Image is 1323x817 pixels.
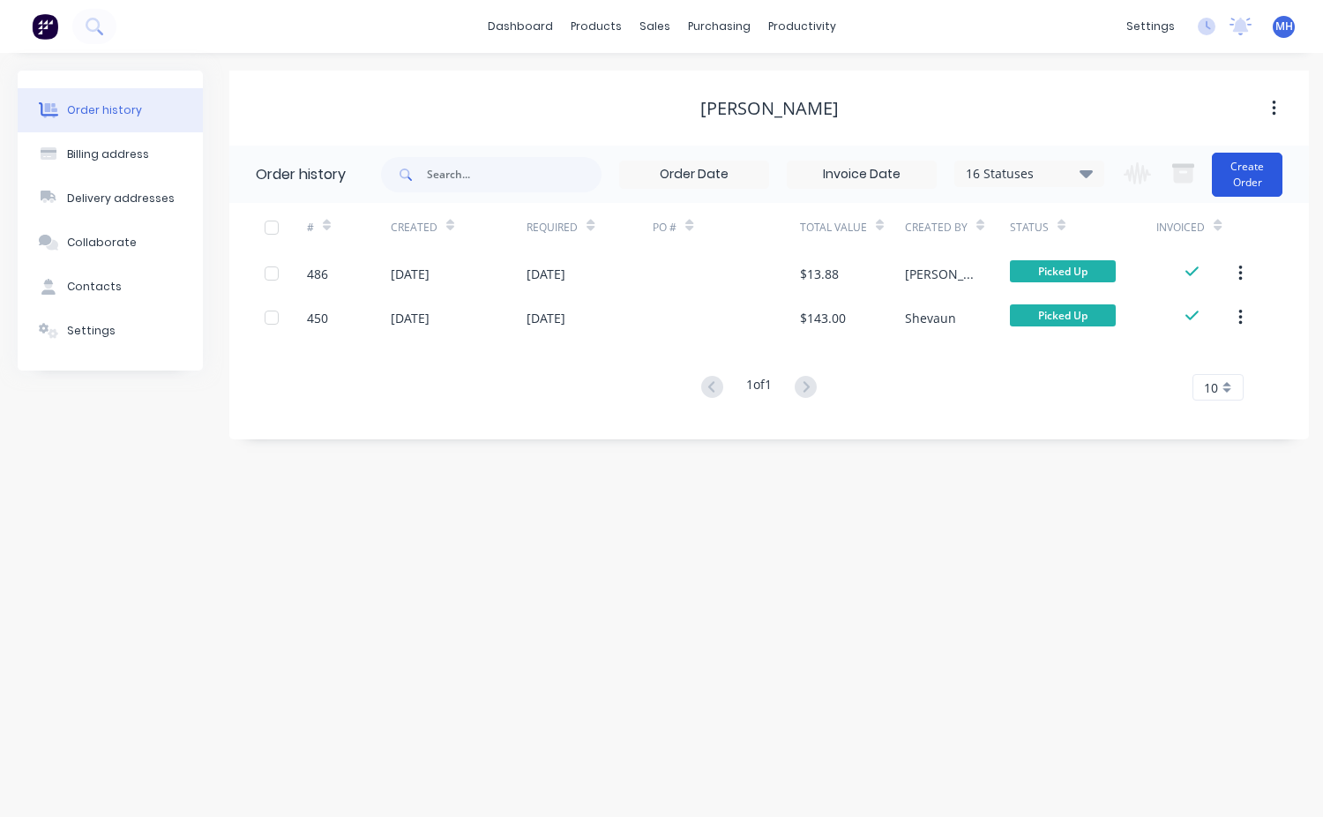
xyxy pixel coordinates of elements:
[307,309,328,327] div: 450
[18,265,203,309] button: Contacts
[18,221,203,265] button: Collaborate
[1010,203,1157,251] div: Status
[746,375,772,401] div: 1 of 1
[67,102,142,118] div: Order history
[527,265,565,283] div: [DATE]
[759,13,845,40] div: productivity
[18,176,203,221] button: Delivery addresses
[1275,19,1293,34] span: MH
[67,146,149,162] div: Billing address
[1010,260,1116,282] span: Picked Up
[905,309,956,327] div: Shevaun
[1117,13,1184,40] div: settings
[391,220,437,236] div: Created
[67,191,175,206] div: Delivery addresses
[620,161,768,188] input: Order Date
[307,265,328,283] div: 486
[905,265,975,283] div: [PERSON_NAME]
[1204,379,1218,397] span: 10
[905,220,968,236] div: Created By
[479,13,562,40] a: dashboard
[800,265,839,283] div: $13.88
[679,13,759,40] div: purchasing
[391,203,527,251] div: Created
[955,164,1103,184] div: 16 Statuses
[653,220,676,236] div: PO #
[800,203,905,251] div: Total Value
[653,203,800,251] div: PO #
[67,235,137,251] div: Collaborate
[700,98,839,119] div: [PERSON_NAME]
[427,157,602,192] input: Search...
[307,220,314,236] div: #
[391,309,430,327] div: [DATE]
[256,164,346,185] div: Order history
[788,161,936,188] input: Invoice Date
[1212,153,1282,197] button: Create Order
[1010,220,1049,236] div: Status
[1156,203,1240,251] div: Invoiced
[800,220,867,236] div: Total Value
[527,309,565,327] div: [DATE]
[527,220,578,236] div: Required
[391,265,430,283] div: [DATE]
[307,203,391,251] div: #
[18,132,203,176] button: Billing address
[67,323,116,339] div: Settings
[800,309,846,327] div: $143.00
[18,309,203,353] button: Settings
[527,203,653,251] div: Required
[1156,220,1205,236] div: Invoiced
[631,13,679,40] div: sales
[32,13,58,40] img: Factory
[905,203,1010,251] div: Created By
[562,13,631,40] div: products
[18,88,203,132] button: Order history
[1010,304,1116,326] span: Picked Up
[67,279,122,295] div: Contacts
